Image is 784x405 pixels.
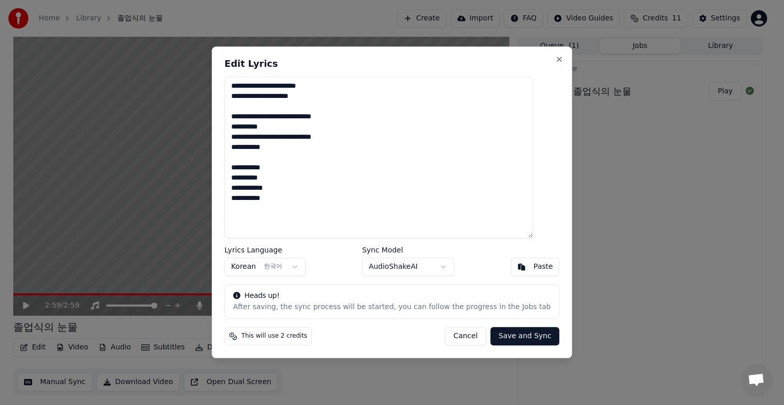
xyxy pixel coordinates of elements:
label: Lyrics Language [225,247,306,254]
button: Save and Sync [491,327,559,346]
div: Paste [533,262,553,272]
label: Sync Model [362,247,454,254]
div: Heads up! [233,291,551,301]
div: After saving, the sync process will be started, you can follow the progress in the Jobs tab [233,302,551,313]
span: This will use 2 credits [241,333,307,341]
button: Paste [510,258,559,276]
button: Cancel [445,327,486,346]
h2: Edit Lyrics [225,59,559,68]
